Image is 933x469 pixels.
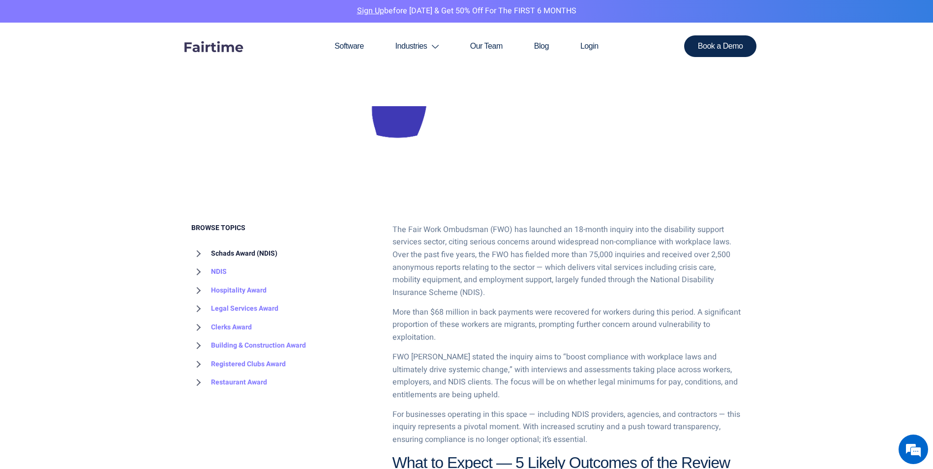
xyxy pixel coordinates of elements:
textarea: Type your message and hit 'Enter' [5,268,187,303]
a: NDIS [191,263,227,281]
a: Our Team [454,23,518,70]
span: We're online! [57,124,136,223]
p: The Fair Work Ombudsman (FWO) has launched an 18-month inquiry into the disability support servic... [392,224,742,299]
a: Registered Clubs Award [191,355,286,374]
span: Book a Demo [698,42,743,50]
a: Software [319,23,379,70]
p: before [DATE] & Get 50% Off for the FIRST 6 MONTHS [7,5,926,18]
div: BROWSE TOPICS [191,224,378,392]
nav: BROWSE TOPICS [191,244,378,392]
a: Building & Construction Award [191,336,306,355]
a: Legal Services Award [191,299,278,318]
a: Schads Award (NDIS) [191,244,277,263]
a: Industries [380,23,454,70]
a: Blog [518,23,565,70]
a: Login [565,23,614,70]
a: Sign Up [357,5,384,17]
a: Hospitality Award [191,281,267,300]
div: Chat with us now [51,55,165,68]
p: FWO [PERSON_NAME] stated the inquiry aims to “boost compliance with workplace laws and ultimately... [392,351,742,401]
div: Minimize live chat window [161,5,185,29]
p: For businesses operating in this space — including NDIS providers, agencies, and contractors — th... [392,409,742,446]
a: Book a Demo [684,35,757,57]
p: More than $68 million in back payments were recovered for workers during this period. A significa... [392,306,742,344]
a: Clerks Award [191,318,252,337]
a: Restaurant Award [191,373,267,392]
